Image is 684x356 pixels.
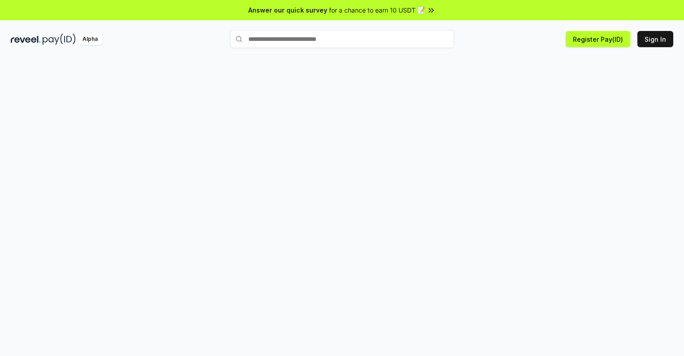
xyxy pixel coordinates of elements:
[248,5,327,15] span: Answer our quick survey
[566,31,630,47] button: Register Pay(ID)
[43,34,76,45] img: pay_id
[11,34,41,45] img: reveel_dark
[78,34,103,45] div: Alpha
[637,31,673,47] button: Sign In
[329,5,425,15] span: for a chance to earn 10 USDT 📝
